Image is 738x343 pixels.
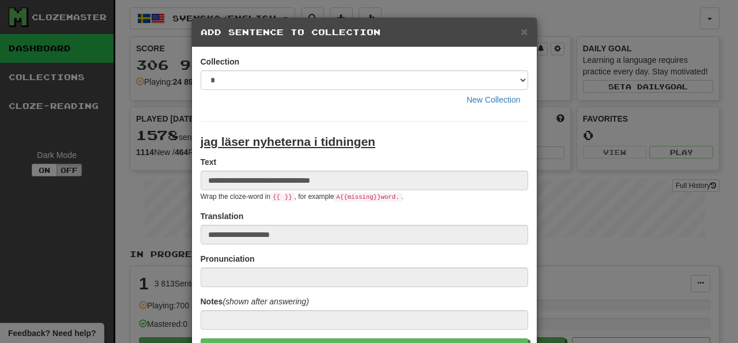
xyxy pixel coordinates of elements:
[201,27,528,38] h5: Add Sentence to Collection
[201,135,375,148] u: jag läser nyheterna i tidningen
[201,193,404,201] small: Wrap the cloze-word in , for example .
[334,193,401,202] code: A {{ missing }} word.
[201,210,244,222] label: Translation
[283,193,295,202] code: }}
[223,297,308,306] em: (shown after answering)
[521,25,528,37] button: Close
[201,253,255,265] label: Pronunciation
[201,56,240,67] label: Collection
[270,193,283,202] code: {{
[201,296,309,307] label: Notes
[201,156,217,168] label: Text
[521,25,528,38] span: ×
[459,90,528,110] button: New Collection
